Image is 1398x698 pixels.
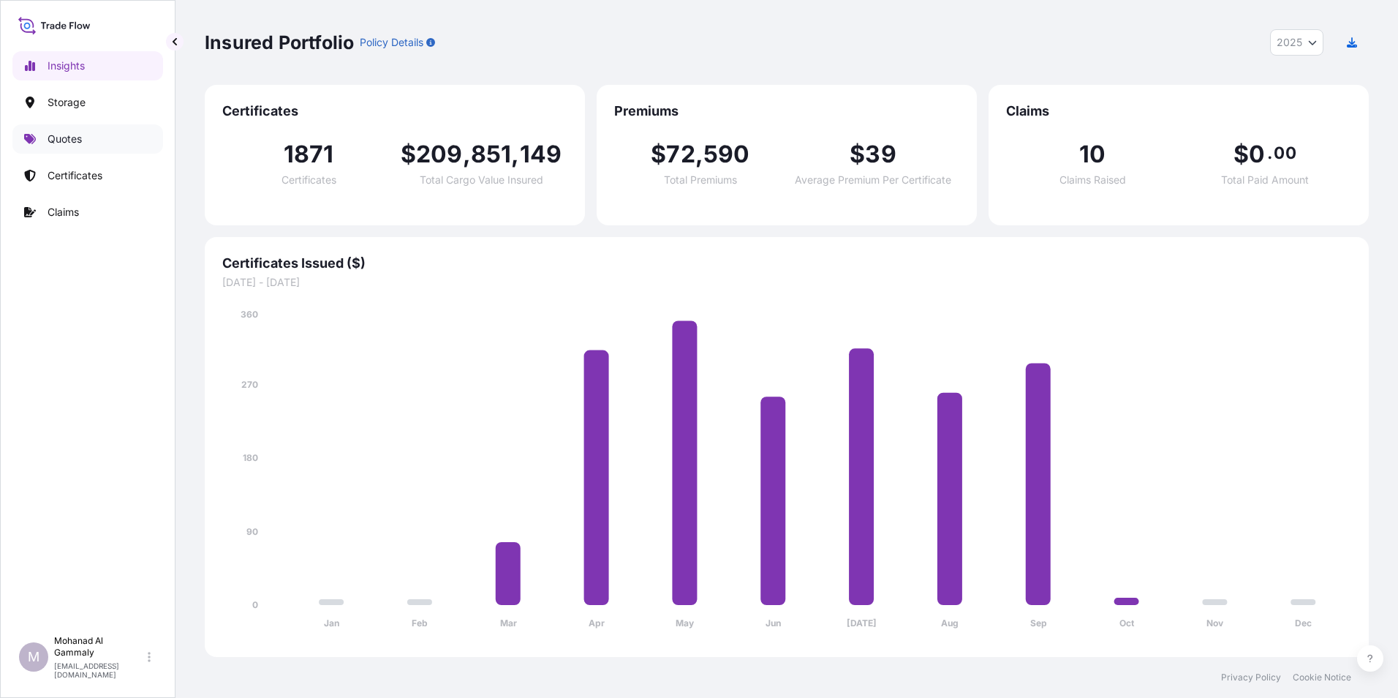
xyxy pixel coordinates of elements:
[48,205,79,219] p: Claims
[471,143,512,166] span: 851
[420,175,543,185] span: Total Cargo Value Insured
[1119,618,1135,628] tspan: Oct
[222,255,1351,272] span: Certificates Issued ($)
[1293,672,1351,683] a: Cookie Notice
[1270,29,1323,56] button: Year Selector
[48,59,85,73] p: Insights
[1206,618,1224,628] tspan: Nov
[284,143,334,166] span: 1871
[48,132,82,146] p: Quotes
[222,275,1351,290] span: [DATE] - [DATE]
[1030,618,1047,628] tspan: Sep
[463,143,471,166] span: ,
[589,618,605,628] tspan: Apr
[360,35,423,50] p: Policy Details
[282,175,336,185] span: Certificates
[865,143,896,166] span: 39
[1221,175,1309,185] span: Total Paid Amount
[695,143,703,166] span: ,
[246,526,258,537] tspan: 90
[1233,143,1249,166] span: $
[241,309,258,320] tspan: 360
[500,618,517,628] tspan: Mar
[12,51,163,80] a: Insights
[795,175,951,185] span: Average Premium Per Certificate
[48,95,86,110] p: Storage
[1277,35,1302,50] span: 2025
[1006,102,1351,120] span: Claims
[941,618,959,628] tspan: Aug
[520,143,562,166] span: 149
[1295,618,1312,628] tspan: Dec
[412,618,428,628] tspan: Feb
[205,31,354,54] p: Insured Portfolio
[401,143,416,166] span: $
[1267,147,1272,159] span: .
[664,175,737,185] span: Total Premiums
[614,102,959,120] span: Premiums
[12,124,163,154] a: Quotes
[12,88,163,117] a: Storage
[241,379,258,390] tspan: 270
[324,618,339,628] tspan: Jan
[12,161,163,190] a: Certificates
[651,143,666,166] span: $
[12,198,163,227] a: Claims
[28,650,39,664] span: M
[54,661,145,679] p: [EMAIL_ADDRESS][DOMAIN_NAME]
[847,618,877,628] tspan: [DATE]
[1274,147,1296,159] span: 00
[243,452,258,463] tspan: 180
[511,143,519,166] span: ,
[766,618,781,628] tspan: Jun
[1221,672,1281,683] a: Privacy Policy
[703,143,750,166] span: 590
[1079,143,1106,166] span: 10
[48,168,102,183] p: Certificates
[1249,143,1265,166] span: 0
[666,143,695,166] span: 72
[252,599,258,610] tspan: 0
[222,102,567,120] span: Certificates
[416,143,463,166] span: 209
[676,618,695,628] tspan: May
[1059,175,1126,185] span: Claims Raised
[850,143,865,166] span: $
[54,635,145,658] p: Mohanad Al Gammaly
